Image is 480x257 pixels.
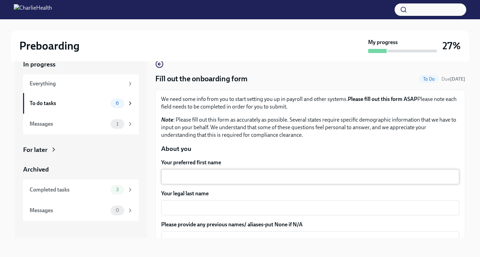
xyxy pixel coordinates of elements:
[348,96,417,102] strong: Please fill out this form ASAP
[161,95,459,111] p: We need some info from you to start setting you up in payroll and other systems. Please note each...
[23,93,139,114] a: To do tasks6
[161,116,459,139] p: : Please fill out this form as accurately as possible. Several states require specific demographi...
[112,121,123,126] span: 1
[368,39,398,46] strong: My progress
[23,179,139,200] a: Completed tasks3
[23,165,139,174] a: Archived
[161,116,173,123] strong: Note
[419,76,439,82] span: To Do
[450,76,465,82] strong: [DATE]
[161,190,459,197] label: Your legal last name
[161,159,459,166] label: Your preferred first name
[161,221,459,228] label: Please provide any previous names/ aliases-put None if N/A
[155,74,248,84] h4: Fill out the onboarding form
[23,60,139,69] a: In progress
[14,4,52,15] img: CharlieHealth
[112,101,123,106] span: 6
[23,200,139,221] a: Messages0
[112,187,123,192] span: 3
[441,76,465,82] span: September 27th, 2025 09:00
[23,145,48,154] div: For later
[161,144,459,153] p: About you
[30,186,108,194] div: Completed tasks
[112,208,123,213] span: 0
[30,207,108,214] div: Messages
[23,145,139,154] a: For later
[23,114,139,134] a: Messages1
[30,100,108,107] div: To do tasks
[19,39,80,53] h2: Preboarding
[441,76,465,82] span: Due
[30,80,124,88] div: Everything
[30,120,108,128] div: Messages
[442,40,461,52] h3: 27%
[23,74,139,93] a: Everything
